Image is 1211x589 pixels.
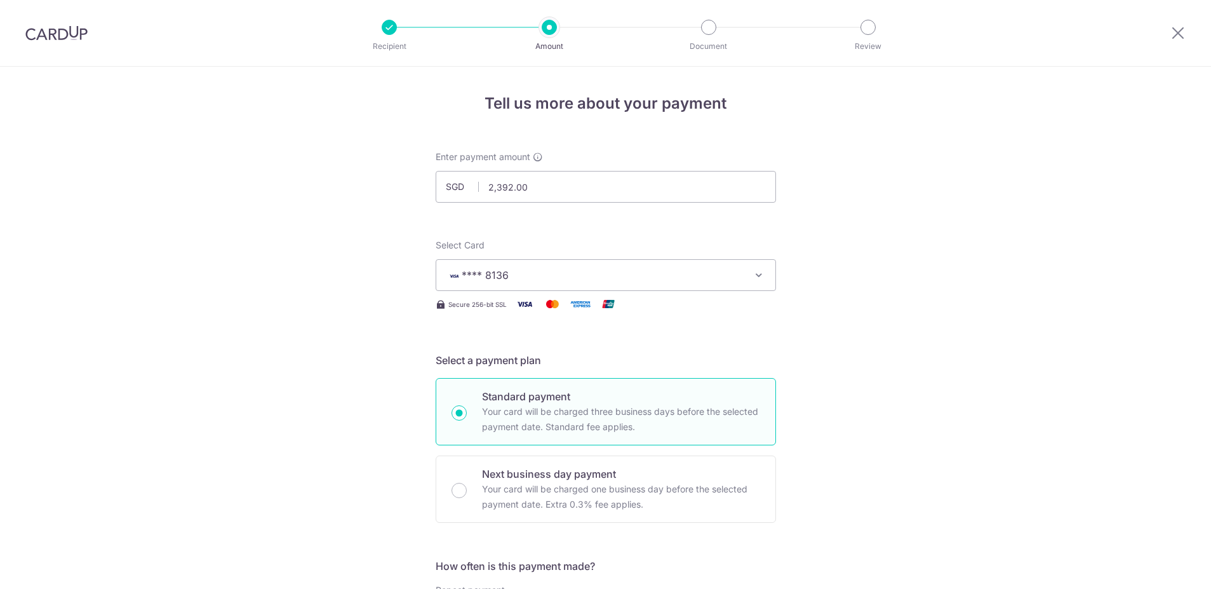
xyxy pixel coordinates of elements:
[482,404,760,435] p: Your card will be charged three business days before the selected payment date. Standard fee appl...
[596,296,621,312] img: Union Pay
[342,40,436,53] p: Recipient
[448,299,507,309] span: Secure 256-bit SSL
[502,40,596,53] p: Amount
[482,466,760,482] p: Next business day payment
[540,296,565,312] img: Mastercard
[512,296,537,312] img: Visa
[446,271,462,280] img: VISA
[25,25,88,41] img: CardUp
[482,389,760,404] p: Standard payment
[662,40,756,53] p: Document
[436,92,776,115] h4: Tell us more about your payment
[446,180,479,193] span: SGD
[436,559,776,574] h5: How often is this payment made?
[436,151,530,163] span: Enter payment amount
[436,171,776,203] input: 0.00
[436,353,776,368] h5: Select a payment plan
[568,296,593,312] img: American Express
[482,482,760,512] p: Your card will be charged one business day before the selected payment date. Extra 0.3% fee applies.
[436,240,485,250] span: translation missing: en.payables.payment_networks.credit_card.summary.labels.select_card
[821,40,915,53] p: Review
